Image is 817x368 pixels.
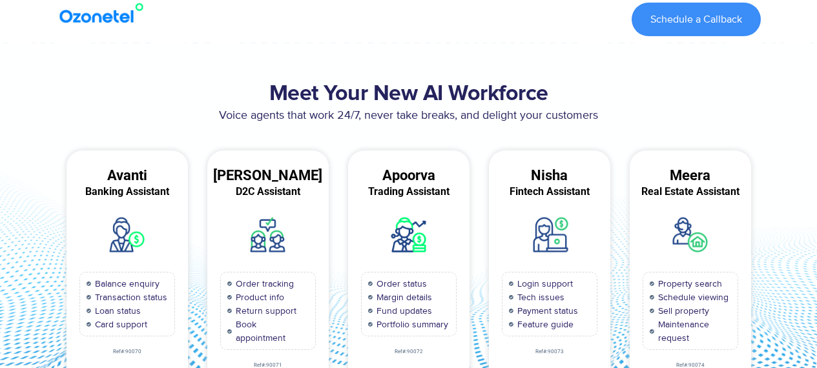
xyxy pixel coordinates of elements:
span: Maintenance request [655,318,730,345]
div: Fintech Assistant [489,186,610,198]
div: [PERSON_NAME] [207,170,329,181]
div: Avanti [67,170,188,181]
span: Sell property [655,304,709,318]
span: Order tracking [233,277,294,291]
span: Transaction status [92,291,167,304]
div: Apoorva [348,170,470,181]
span: Product info [233,291,284,304]
div: Ref#:90074 [630,363,751,368]
span: Return support [233,304,296,318]
div: Meera [630,170,751,181]
span: Tech issues [514,291,564,304]
h2: Meet Your New AI Workforce [57,81,761,107]
span: Property search [655,277,722,291]
a: Schedule a Callback [632,3,761,36]
span: Payment status [514,304,578,318]
div: Real Estate Assistant [630,186,751,198]
div: Nisha [489,170,610,181]
div: Ref#:90072 [348,349,470,354]
span: Feature guide [514,318,574,331]
span: Balance enquiry [92,277,160,291]
span: Card support [92,318,147,331]
div: Ref#:90070 [67,349,188,354]
p: Voice agents that work 24/7, never take breaks, and delight your customers [57,107,761,125]
span: Margin details [373,291,432,304]
div: Ref#:90071 [207,363,329,368]
span: Order status [373,277,427,291]
div: Trading Assistant [348,186,470,198]
span: Login support [514,277,573,291]
span: Fund updates [373,304,432,318]
span: Schedule a Callback [650,14,742,25]
span: Book appointment [233,318,308,345]
span: Loan status [92,304,141,318]
div: Ref#:90073 [489,349,610,354]
div: D2C Assistant [207,186,329,198]
div: Banking Assistant [67,186,188,198]
span: Schedule viewing [655,291,729,304]
span: Portfolio summary [373,318,448,331]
